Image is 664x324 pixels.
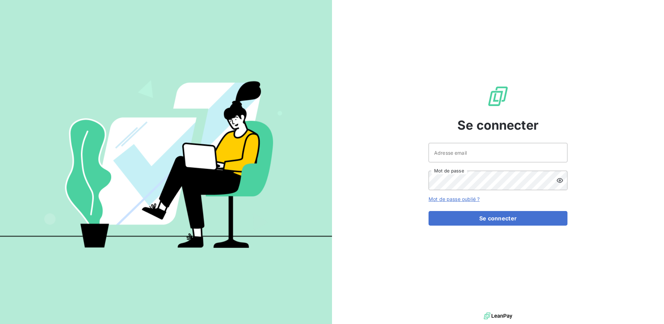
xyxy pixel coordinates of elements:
[429,211,567,226] button: Se connecter
[487,85,509,107] img: Logo LeanPay
[457,116,539,135] span: Se connecter
[429,143,567,162] input: placeholder
[429,196,480,202] a: Mot de passe oublié ?
[484,311,512,321] img: logo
